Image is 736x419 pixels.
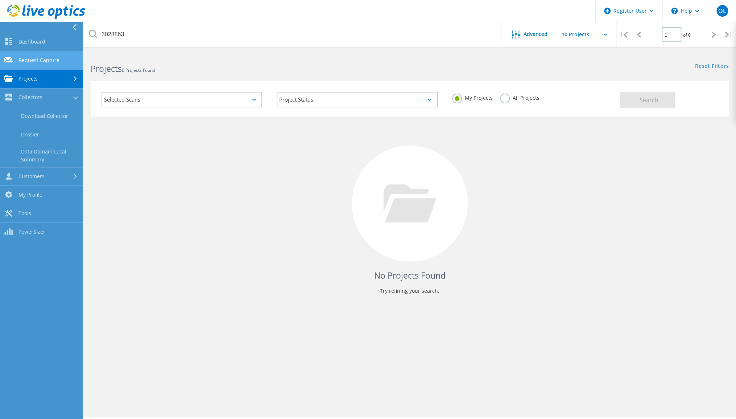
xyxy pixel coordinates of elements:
[639,96,658,104] span: Search
[98,285,721,297] p: Try refining your search.
[102,92,262,107] div: Selected Scans
[277,92,437,107] div: Project Status
[83,22,501,47] input: Search projects by name, owner, ID, company, etc
[7,15,85,20] a: Live Optics Dashboard
[452,94,493,100] label: My Projects
[721,22,736,48] div: |
[695,63,729,70] a: Reset Filters
[122,67,155,73] span: 0 Projects Found
[718,8,726,14] span: OL
[671,8,678,14] svg: \n
[500,94,539,100] label: All Projects
[683,32,691,38] span: of 0
[98,270,721,282] h4: No Projects Found
[616,22,631,48] div: |
[524,32,547,37] span: Advanced
[620,92,675,108] button: Search
[91,63,122,74] b: Projects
